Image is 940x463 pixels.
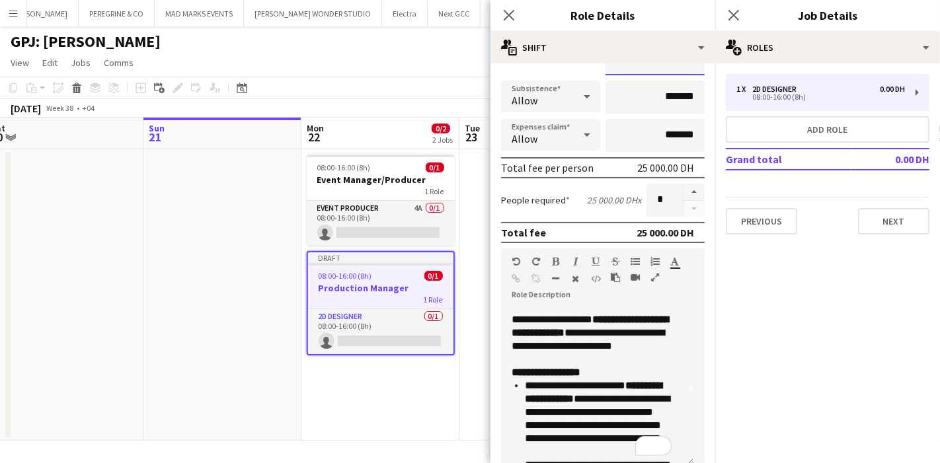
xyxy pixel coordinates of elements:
[37,54,63,71] a: Edit
[307,201,455,246] app-card-role: Event Producer4A0/108:00-16:00 (8h)
[501,194,570,206] label: People required
[424,271,443,281] span: 0/1
[11,32,161,52] h1: GPJ: [PERSON_NAME]
[465,122,480,134] span: Tue
[571,273,580,284] button: Clear Formatting
[611,272,620,283] button: Paste as plain text
[726,149,851,170] td: Grand total
[305,129,324,145] span: 22
[481,1,570,26] button: ALSERKAL ADVISORY
[307,122,324,134] span: Mon
[104,57,134,69] span: Comms
[308,252,453,263] div: Draft
[551,273,561,284] button: Horizontal Line
[571,256,580,267] button: Italic
[715,32,940,63] div: Roles
[308,309,453,354] app-card-role: 2D Designer0/108:00-16:00 (8h)
[512,94,537,107] span: Allow
[11,102,41,115] div: [DATE]
[463,129,480,145] span: 23
[587,194,641,206] div: 25 000.00 DH x
[851,149,929,170] td: 0.00 DH
[880,85,905,94] div: 0.00 DH
[670,256,680,267] button: Text Color
[307,174,455,186] h3: Event Manager/Producer
[71,57,91,69] span: Jobs
[591,273,600,284] button: HTML Code
[611,256,620,267] button: Strikethrough
[432,135,453,145] div: 2 Jobs
[244,1,382,26] button: [PERSON_NAME] WONDER STUDIO
[307,251,455,355] app-job-card: Draft08:00-16:00 (8h)0/1Production Manager1 Role2D Designer0/108:00-16:00 (8h)
[307,155,455,246] app-job-card: 08:00-16:00 (8h)0/1Event Manager/Producer1 RoleEvent Producer4A0/108:00-16:00 (8h)
[382,1,428,26] button: Electra
[317,162,371,172] span: 08:00-16:00 (8h)
[637,226,694,239] div: 25 000.00 DH
[551,256,561,267] button: Bold
[490,32,715,63] div: Shift
[79,1,155,26] button: PEREGRINE & CO
[308,282,453,294] h3: Production Manager
[147,129,165,145] span: 21
[650,256,660,267] button: Ordered List
[736,85,752,94] div: 1 x
[501,226,546,239] div: Total fee
[512,132,537,145] span: Allow
[858,208,929,234] button: Next
[490,7,715,24] h3: Role Details
[715,7,940,24] h3: Job Details
[44,103,77,113] span: Week 38
[319,271,372,281] span: 08:00-16:00 (8h)
[736,94,905,100] div: 08:00-16:00 (8h)
[11,57,29,69] span: View
[650,272,660,283] button: Fullscreen
[42,57,58,69] span: Edit
[425,186,444,196] span: 1 Role
[432,124,450,133] span: 0/2
[149,122,165,134] span: Sun
[65,54,96,71] a: Jobs
[155,1,244,26] button: MAD MARKS EVENTS
[637,161,694,174] div: 25 000.00 DH
[424,295,443,304] span: 1 Role
[1,1,79,26] button: [PERSON_NAME]
[726,116,929,143] button: Add role
[428,1,481,26] button: Next GCC
[684,184,705,201] button: Increase
[512,256,521,267] button: Undo
[752,85,802,94] div: 2D Designer
[591,256,600,267] button: Underline
[82,103,95,113] div: +04
[631,272,640,283] button: Insert video
[726,208,797,234] button: Previous
[501,161,594,174] div: Total fee per person
[5,54,34,71] a: View
[426,162,444,172] span: 0/1
[98,54,139,71] a: Comms
[631,256,640,267] button: Unordered List
[531,256,541,267] button: Redo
